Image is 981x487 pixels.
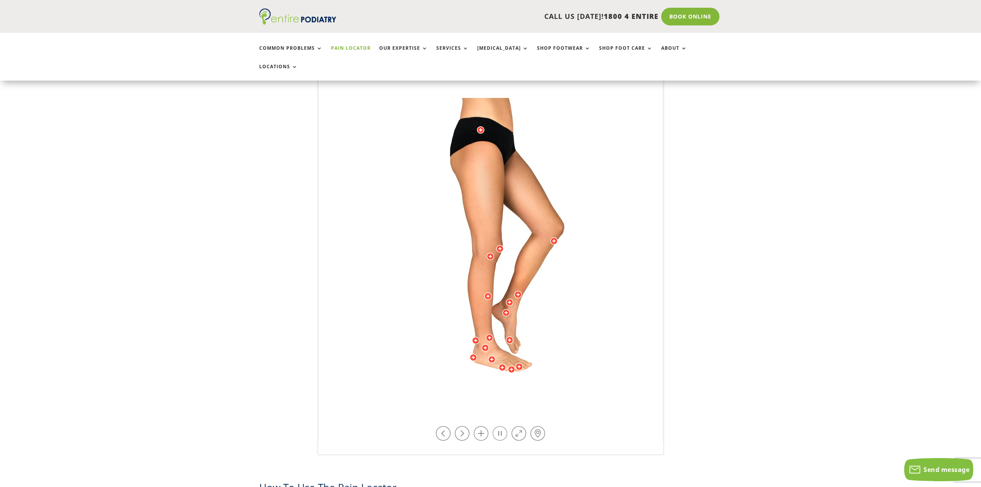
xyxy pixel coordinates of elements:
[436,45,469,62] a: Services
[512,426,526,441] a: Full Screen on / off
[604,12,659,21] span: 1800 4 ENTIRE
[924,465,969,474] span: Send message
[379,45,428,62] a: Our Expertise
[661,8,719,25] a: Book Online
[331,45,371,62] a: Pain Locator
[599,45,653,62] a: Shop Foot Care
[259,45,322,62] a: Common Problems
[474,426,488,441] a: Zoom in / out
[904,458,973,481] button: Send message
[384,98,597,406] img: 103.jpg
[493,426,507,441] a: Play / Stop
[259,64,298,81] a: Locations
[477,45,528,62] a: [MEDICAL_DATA]
[436,426,451,441] a: Rotate left
[366,12,659,22] p: CALL US [DATE]!
[661,45,687,62] a: About
[530,426,545,441] a: Hot-spots on / off
[259,19,336,26] a: Entire Podiatry
[455,426,469,441] a: Rotate right
[259,8,336,25] img: logo (1)
[537,45,591,62] a: Shop Footwear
